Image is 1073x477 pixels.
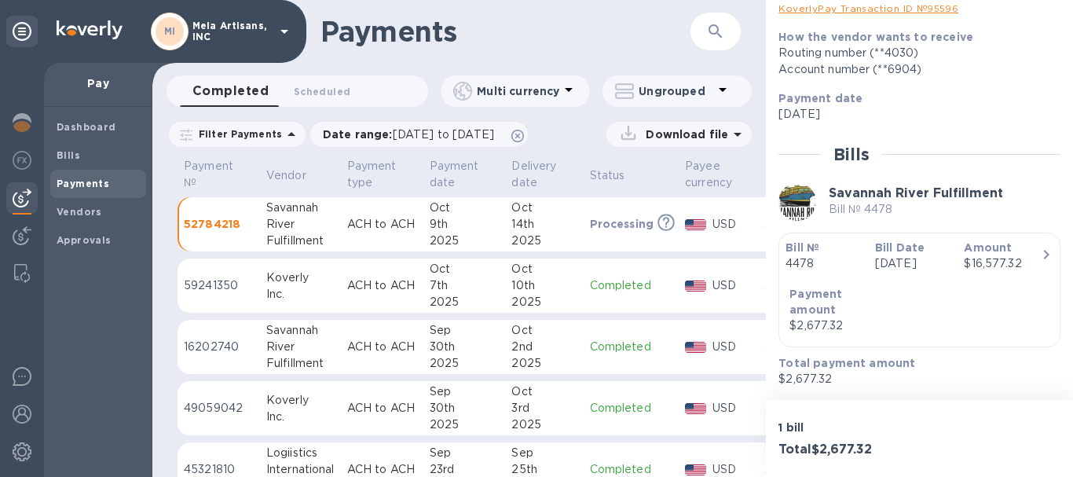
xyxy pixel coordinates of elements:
[184,277,254,294] p: 59241350
[266,286,335,303] div: Inc.
[347,158,417,191] span: Payment type
[266,322,335,339] div: Savannah
[778,357,915,369] b: Total payment amount
[590,167,625,184] p: Status
[712,277,753,294] p: USD
[57,234,112,246] b: Approvals
[310,122,528,147] div: Date range:[DATE] to [DATE]
[712,216,753,233] p: USD
[6,16,38,47] div: Unpin categories
[778,233,1060,347] button: Bill №4478Bill Date[DATE]Amount$16,577.32Payment amount$2,677.32
[430,294,500,310] div: 2025
[685,464,706,475] img: USD
[192,80,269,102] span: Completed
[712,339,753,355] p: USD
[685,158,753,191] span: Payee currency
[266,270,335,286] div: Koverly
[184,158,254,191] span: Payment №
[685,403,706,414] img: USD
[430,216,500,233] div: 9th
[430,322,500,339] div: Sep
[184,339,254,355] p: 16202740
[184,400,254,416] p: 49059042
[685,158,732,191] p: Payee currency
[192,20,271,42] p: Mela Artisans, INC
[184,216,254,232] p: 52784218
[511,233,577,249] div: 2025
[430,400,500,416] div: 30th
[511,158,556,191] p: Delivery date
[266,355,335,372] div: Fulfillment
[511,355,577,372] div: 2025
[511,339,577,355] div: 2nd
[511,400,577,416] div: 3rd
[833,145,869,164] h2: Bills
[266,392,335,409] div: Koverly
[511,445,577,461] div: Sep
[765,339,833,354] h3: $3,900.00
[430,416,500,433] div: 2025
[13,151,31,170] img: Foreign exchange
[875,255,952,272] p: [DATE]
[347,339,417,355] p: ACH to ACH
[57,149,80,161] b: Bills
[192,127,282,141] p: Filter Payments
[765,278,833,293] h3: $3,685.49
[829,201,1003,218] p: Bill № 4478
[765,217,833,232] h3: $2,677.32
[511,261,577,277] div: Oct
[347,158,397,191] p: Payment type
[789,317,879,334] div: $2,677.32
[511,277,577,294] div: 10th
[778,45,1048,61] div: Routing number (**4030)
[57,206,102,218] b: Vendors
[964,255,1041,272] div: $16,577.32
[347,216,417,233] p: ACH to ACH
[430,261,500,277] div: Oct
[430,158,500,191] span: Payment date
[266,216,335,233] div: River
[712,400,753,416] p: USD
[430,445,500,461] div: Sep
[347,400,417,416] p: ACH to ACH
[765,401,833,416] h3: $3,336.21
[184,158,233,191] p: Payment №
[875,241,925,254] b: Bill Date
[266,167,327,184] span: Vendor
[590,277,673,294] p: Completed
[511,216,577,233] div: 14th
[778,2,958,14] a: KoverlyPay Transaction ID № 95596
[765,167,789,184] p: Paid
[511,322,577,339] div: Oct
[778,442,913,457] h3: Total $2,677.32
[323,127,502,142] p: Date range :
[266,409,335,425] div: Inc.
[786,255,862,272] p: 4478
[430,233,500,249] div: 2025
[685,281,706,292] img: USD
[57,178,109,189] b: Payments
[964,241,1012,254] b: Amount
[430,200,500,216] div: Oct
[294,83,350,100] span: Scheduled
[511,294,577,310] div: 2025
[266,233,335,249] div: Fulfillment
[778,92,862,105] b: Payment date
[511,416,577,433] div: 2025
[430,355,500,372] div: 2025
[266,200,335,216] div: Savannah
[57,20,123,39] img: Logo
[789,288,842,316] b: Payment amount
[778,371,1048,387] p: $2,677.32
[511,158,577,191] span: Delivery date
[778,420,913,435] p: 1 bill
[430,383,500,400] div: Sep
[778,31,973,43] b: How the vendor wants to receive
[590,339,673,355] p: Completed
[347,277,417,294] p: ACH to ACH
[786,241,819,254] b: Bill №
[685,342,706,353] img: USD
[320,15,690,48] h1: Payments
[393,128,494,141] span: [DATE] to [DATE]
[57,121,116,133] b: Dashboard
